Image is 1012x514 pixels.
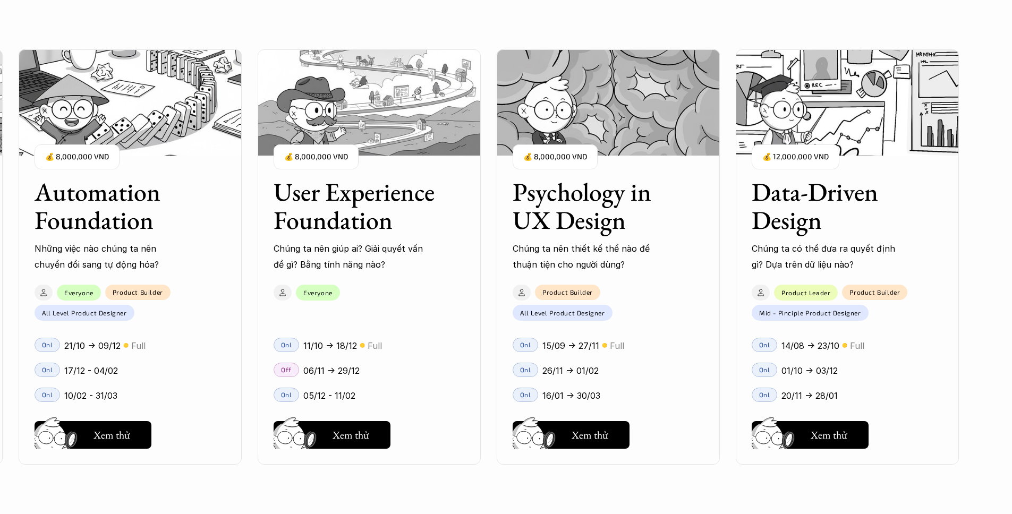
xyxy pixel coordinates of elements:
p: Onl [759,391,770,398]
p: 💰 8,000,000 VND [284,150,348,164]
p: Onl [281,341,292,348]
p: 🟡 [123,341,129,349]
p: Full [850,338,864,354]
p: Chúng ta nên thiết kế thế nào để thuận tiện cho người dùng? [513,241,667,273]
h5: Xem thử [572,427,608,442]
p: All Level Product Designer [42,309,127,316]
button: Xem thử [513,421,630,449]
p: 26/11 -> 01/02 [542,363,599,379]
p: Full [368,338,382,354]
p: 06/11 -> 29/12 [303,363,360,379]
p: 🟡 [842,341,847,349]
p: 🟡 [360,341,365,349]
p: Mid - Pinciple Product Designer [759,309,861,316]
h3: User Experience Foundation [274,178,438,234]
p: Onl [520,391,531,398]
p: All Level Product Designer [520,309,605,316]
a: Xem thử [752,417,869,449]
h3: Data-Driven Design [752,178,916,234]
h3: Psychology in UX Design [513,178,677,234]
p: 05/12 - 11/02 [303,388,355,404]
p: 14/08 -> 23/10 [781,338,839,354]
p: Full [610,338,624,354]
p: Product Builder [542,288,593,296]
p: Full [131,338,146,354]
p: Onl [520,366,531,373]
h3: Automation Foundation [35,178,199,234]
p: 20/11 -> 28/01 [781,388,838,404]
p: Những việc nào chúng ta nên chuyển đổi sang tự động hóa? [35,241,189,273]
p: 01/10 -> 03/12 [781,363,838,379]
button: Xem thử [274,421,390,449]
h5: Xem thử [93,427,130,442]
p: 11/10 -> 18/12 [303,338,357,354]
p: Chúng ta nên giúp ai? Giải quyết vấn đề gì? Bằng tính năng nào? [274,241,428,273]
p: Chúng ta có thể đưa ra quyết định gì? Dựa trên dữ liệu nào? [752,241,906,273]
p: 16/01 -> 30/03 [542,388,600,404]
p: Onl [759,366,770,373]
p: Onl [759,341,770,348]
p: Product Builder [113,288,163,296]
button: Xem thử [752,421,869,449]
p: Product Leader [781,289,830,296]
a: Xem thử [274,417,390,449]
p: 💰 8,000,000 VND [523,150,587,164]
p: Product Builder [849,288,900,296]
h5: Xem thử [811,427,847,442]
a: Xem thử [513,417,630,449]
p: 💰 12,000,000 VND [762,150,829,164]
p: Everyone [303,289,333,296]
h5: Xem thử [333,427,369,442]
p: 🟡 [602,341,607,349]
p: Onl [281,391,292,398]
p: Off [281,366,292,373]
p: 15/09 -> 27/11 [542,338,599,354]
p: Onl [520,341,531,348]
